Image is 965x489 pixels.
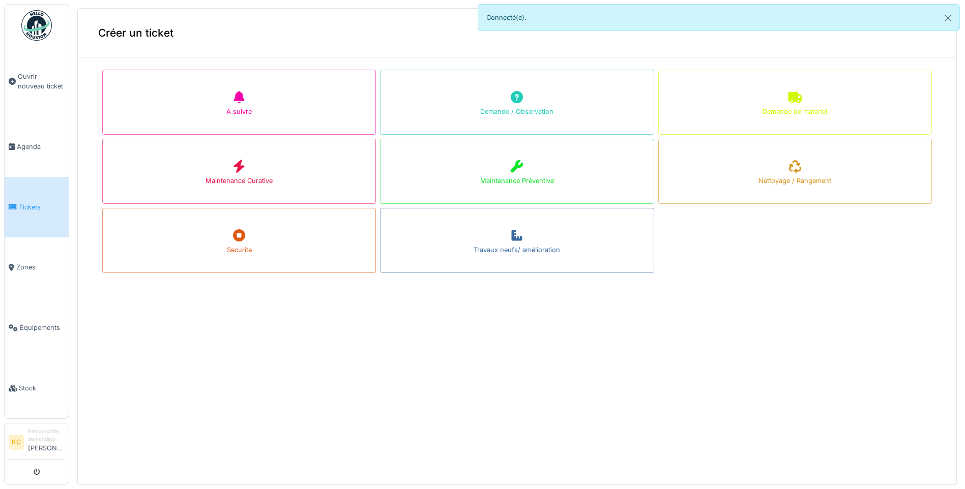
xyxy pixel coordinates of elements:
[20,323,65,332] span: Équipements
[28,427,65,443] div: Responsable demandeur
[758,176,831,186] div: Nettoyage / Rangement
[478,4,960,31] div: Connecté(e).
[937,5,959,32] button: Close
[480,176,554,186] div: Maintenance Préventive
[5,46,69,116] a: Ouvrir nouveau ticket
[19,383,65,393] span: Stock
[9,427,65,460] a: KC Responsable demandeur[PERSON_NAME]
[5,177,69,237] a: Tickets
[28,427,65,457] li: [PERSON_NAME]
[474,245,560,255] div: Travaux neufs/ amélioration
[480,107,553,116] div: Demande / Observation
[227,245,252,255] div: Securite
[5,237,69,298] a: Zones
[21,10,52,41] img: Badge_color-CXgf-gQk.svg
[16,262,65,272] span: Zones
[17,142,65,151] span: Agenda
[18,72,65,91] span: Ouvrir nouveau ticket
[19,202,65,212] span: Tickets
[5,358,69,418] a: Stock
[763,107,827,116] div: Demande de materiel
[5,297,69,358] a: Équipements
[9,435,24,450] li: KC
[78,9,956,57] div: Créer un ticket
[5,116,69,177] a: Agenda
[206,176,273,186] div: Maintenance Curative
[226,107,252,116] div: A suivre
